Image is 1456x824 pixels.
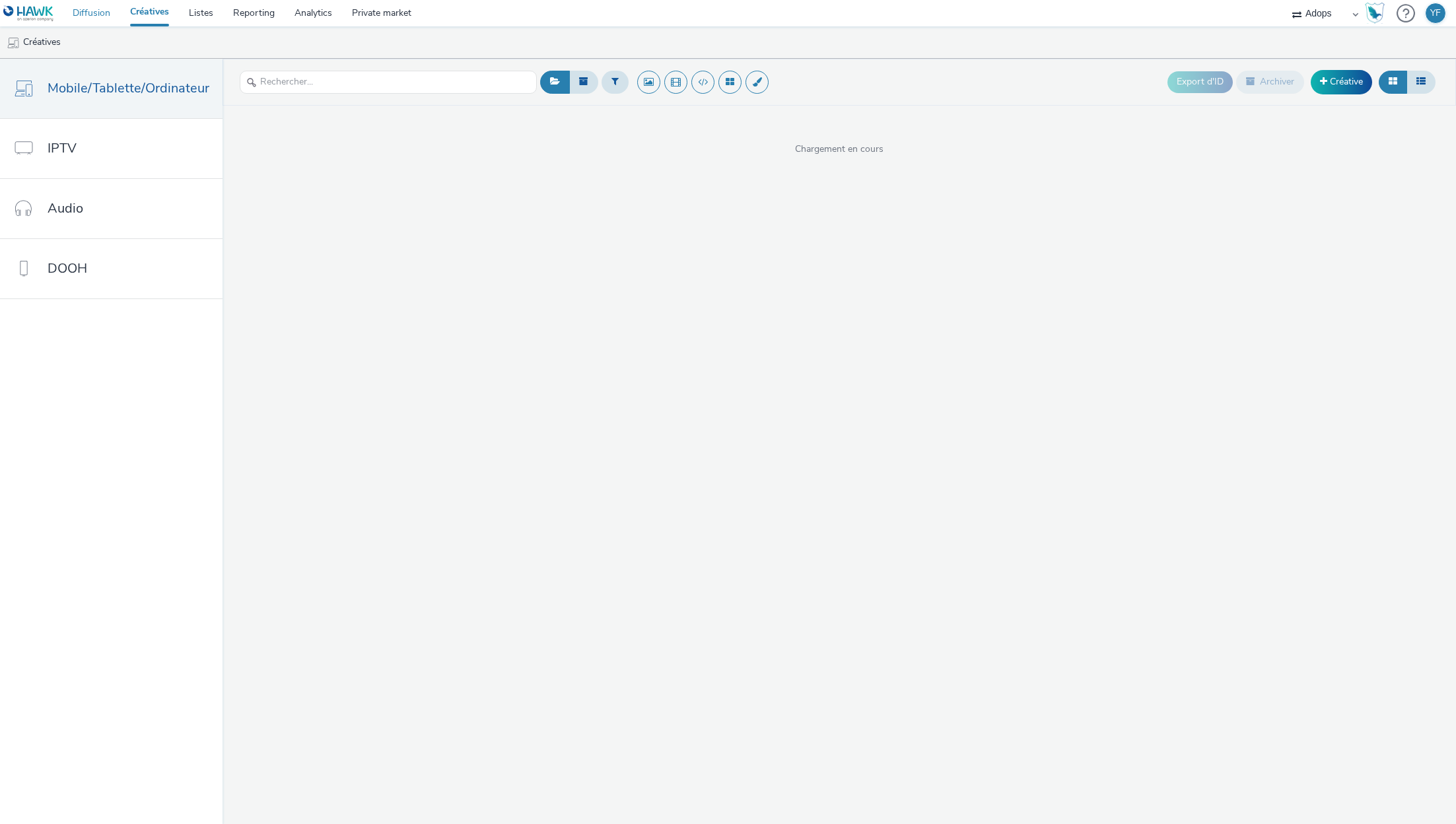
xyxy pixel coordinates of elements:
[1365,3,1385,24] img: Hawk Academy
[48,199,83,218] span: Audio
[48,139,77,158] span: IPTV
[48,259,87,278] span: DOOH
[223,143,1456,156] span: Chargement en cours
[1406,71,1436,93] button: Liste
[3,5,54,22] img: undefined Logo
[1430,3,1441,23] div: YF
[1167,71,1233,92] button: Export d'ID
[1379,71,1407,93] button: Grille
[48,79,209,98] span: Mobile/Tablette/Ordinateur
[1236,71,1304,93] button: Archiver
[1365,3,1390,24] a: Hawk Academy
[240,71,537,94] input: Rechercher...
[7,36,20,50] img: mobile
[1311,70,1372,94] a: Créative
